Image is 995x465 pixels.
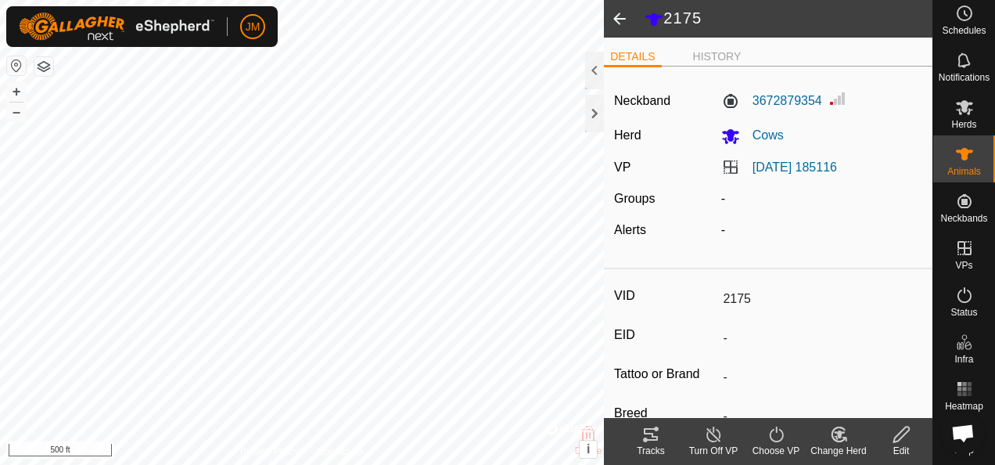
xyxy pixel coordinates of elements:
[950,308,977,317] span: Status
[954,355,973,364] span: Infra
[870,444,932,458] div: Edit
[942,412,984,454] div: Open chat
[614,325,717,345] label: EID
[933,417,995,461] a: Help
[721,92,822,110] label: 3672879354
[620,444,682,458] div: Tracks
[7,103,26,121] button: –
[682,444,745,458] div: Turn Off VP
[951,120,976,129] span: Herds
[753,160,837,174] a: [DATE] 185116
[614,364,717,384] label: Tattoo or Brand
[945,402,983,411] span: Heatmap
[246,19,260,35] span: JM
[807,444,870,458] div: Change Herd
[715,189,929,208] div: -
[614,92,670,110] label: Neckband
[940,214,987,223] span: Neckbands
[614,286,717,306] label: VID
[942,26,986,35] span: Schedules
[614,403,717,424] label: Breed
[687,49,748,65] li: HISTORY
[604,49,661,67] li: DETAILS
[939,73,990,82] span: Notifications
[614,160,630,174] label: VP
[587,442,590,456] span: i
[240,445,299,459] a: Privacy Policy
[745,444,807,458] div: Choose VP
[34,57,53,76] button: Map Layers
[19,13,214,41] img: Gallagher Logo
[614,128,641,142] label: Herd
[947,167,981,176] span: Animals
[645,9,932,29] h2: 2175
[955,261,972,270] span: VPs
[715,221,929,240] div: -
[614,223,646,236] label: Alerts
[614,192,655,205] label: Groups
[828,89,847,108] img: Signal strength
[580,441,597,458] button: i
[740,128,784,142] span: Cows
[7,82,26,101] button: +
[7,56,26,75] button: Reset Map
[954,445,974,455] span: Help
[318,445,364,459] a: Contact Us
